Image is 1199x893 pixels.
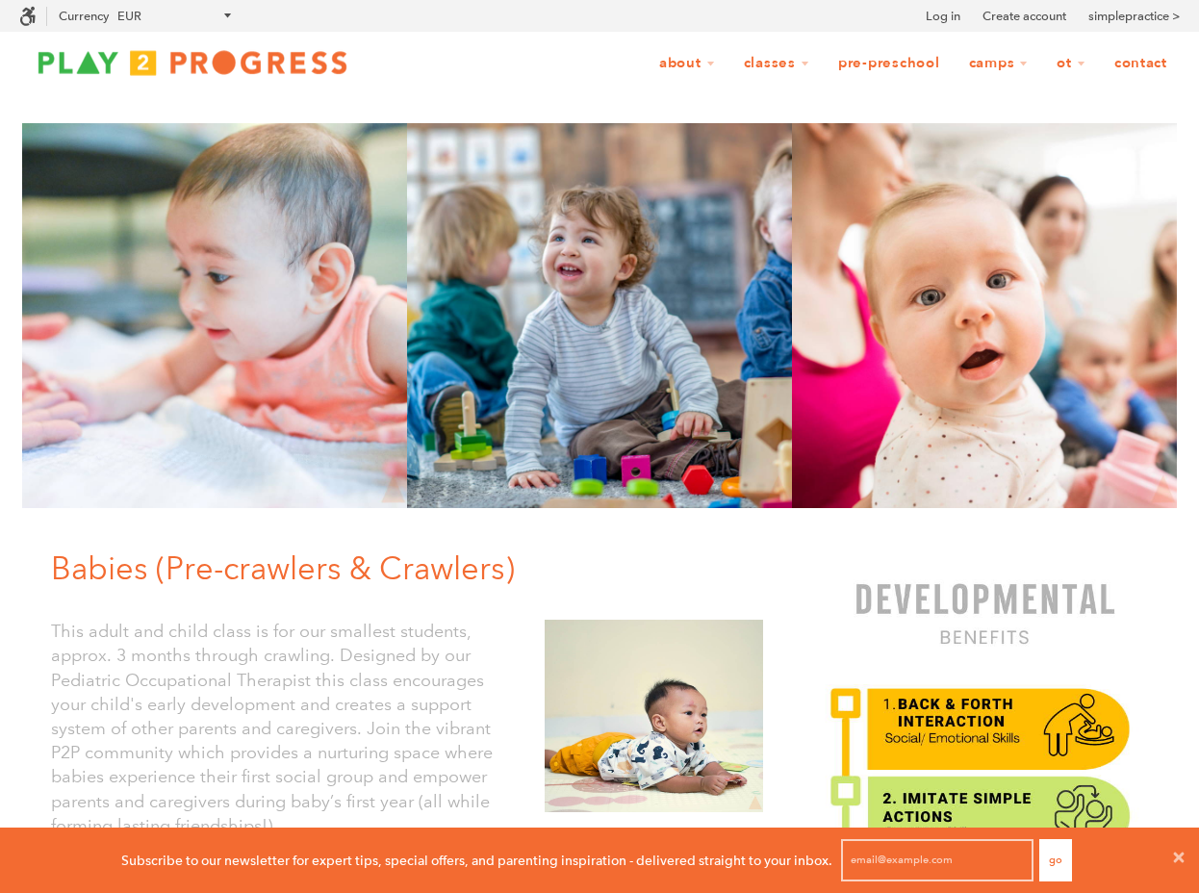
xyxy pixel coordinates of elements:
a: Contact [1102,45,1180,82]
a: Pre-Preschool [826,45,953,82]
input: email@example.com [841,839,1033,881]
a: OT [1044,45,1098,82]
button: Go [1039,839,1072,881]
font: This adult and child class is for our smallest students, approx. 3 months through crawling. Desig... [51,621,493,836]
a: Camps [957,45,1041,82]
a: simplepractice > [1088,7,1180,26]
label: Currency [59,9,109,23]
img: Play2Progress logo [19,43,366,82]
a: Log in [926,7,960,26]
h1: Babies (Pre-crawlers & Crawlers) [51,547,778,591]
a: Create account [982,7,1066,26]
a: About [647,45,727,82]
p: Subscribe to our newsletter for expert tips, special offers, and parenting inspiration - delivere... [121,850,832,871]
a: Classes [731,45,822,82]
